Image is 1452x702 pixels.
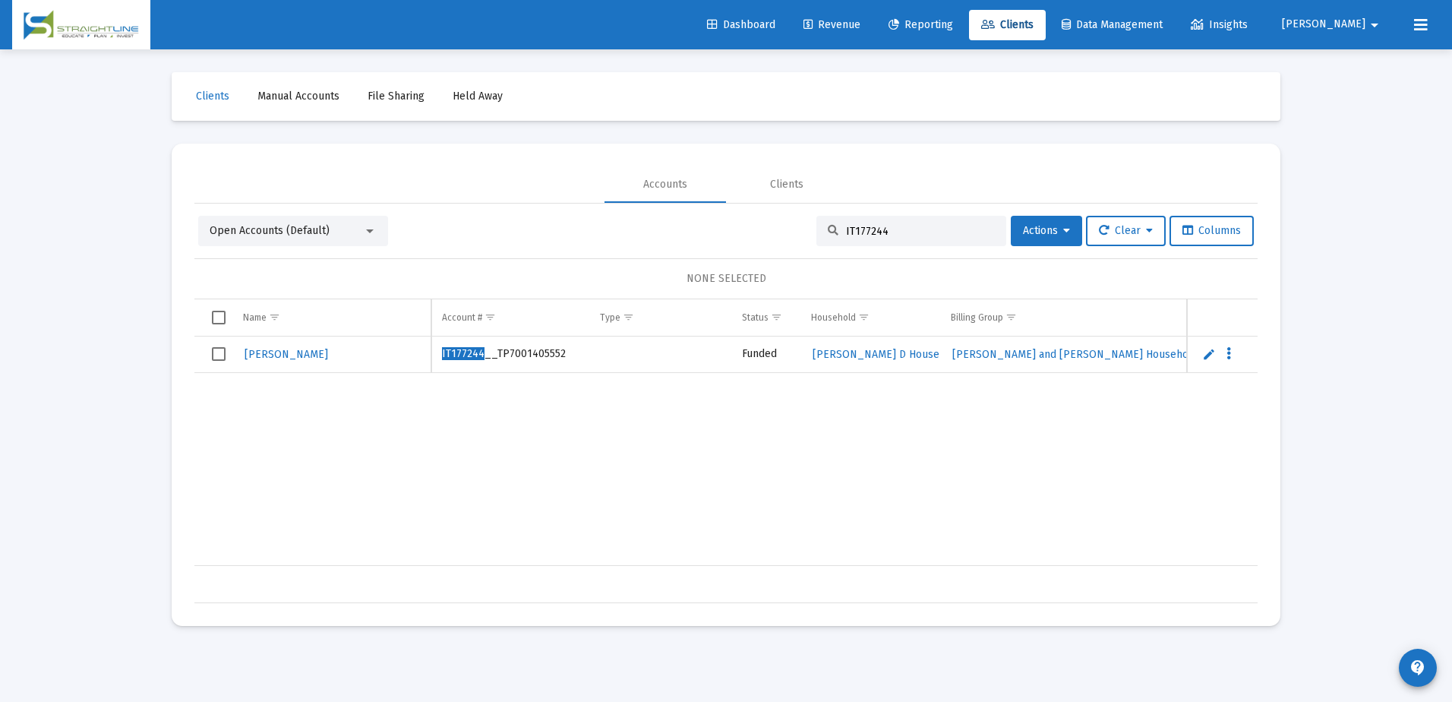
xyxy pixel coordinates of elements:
span: Manual Accounts [257,90,339,103]
div: Funded [742,346,790,362]
span: Open Accounts (Default) [210,224,330,237]
button: Clear [1086,216,1166,246]
td: Column Account # [431,299,589,336]
a: [PERSON_NAME] D Household [811,343,963,365]
span: [PERSON_NAME] [1282,18,1365,31]
div: Account # [442,311,482,324]
div: Status [742,311,769,324]
button: Actions [1011,216,1082,246]
td: __TP7001405552 [431,337,589,373]
div: NONE SELECTED [207,271,1245,286]
div: Data grid [194,299,1258,603]
span: Show filter options for column 'Status' [771,311,782,323]
div: Select all [212,311,226,324]
span: Show filter options for column 'Name' [269,311,280,323]
span: Data Management [1062,18,1163,31]
span: Clear [1099,224,1153,237]
a: Edit [1202,347,1216,361]
span: [PERSON_NAME] D Household [813,348,961,361]
span: Held Away [453,90,503,103]
span: Reporting [889,18,953,31]
a: Clients [184,81,241,112]
a: Data Management [1050,10,1175,40]
span: Clients [196,90,229,103]
a: Manual Accounts [245,81,352,112]
a: Insights [1179,10,1260,40]
button: [PERSON_NAME] [1264,9,1402,40]
div: Clients [770,177,803,192]
a: File Sharing [355,81,437,112]
span: Show filter options for column 'Type' [623,311,634,323]
div: Select row [212,347,226,361]
div: Household [811,311,856,324]
td: Column Name [232,299,431,336]
span: Columns [1182,224,1241,237]
span: IT177244 [442,347,485,360]
span: Show filter options for column 'Account #' [485,311,496,323]
span: Clients [981,18,1034,31]
input: Search [846,225,995,238]
div: Type [600,311,620,324]
span: Show filter options for column 'Household' [858,311,870,323]
span: Revenue [803,18,860,31]
span: File Sharing [368,90,425,103]
a: Revenue [791,10,873,40]
a: Dashboard [695,10,788,40]
div: Accounts [643,177,687,192]
td: Column Billing Group [940,299,1290,336]
span: Dashboard [707,18,775,31]
span: Show filter options for column 'Billing Group' [1005,311,1017,323]
span: [PERSON_NAME] [245,348,328,361]
mat-icon: arrow_drop_down [1365,10,1384,40]
img: Dashboard [24,10,139,40]
button: Columns [1169,216,1254,246]
a: Reporting [876,10,965,40]
td: Column Type [589,299,731,336]
td: Column Household [800,299,940,336]
a: [PERSON_NAME] and [PERSON_NAME] Household_.00% No Fee [951,343,1267,365]
span: Insights [1191,18,1248,31]
div: Name [243,311,267,324]
mat-icon: contact_support [1409,659,1427,677]
span: Actions [1023,224,1070,237]
a: [PERSON_NAME] [243,343,330,365]
div: Billing Group [951,311,1003,324]
a: Clients [969,10,1046,40]
a: Held Away [440,81,515,112]
td: Column Status [731,299,800,336]
span: [PERSON_NAME] and [PERSON_NAME] Household_.00% No Fee [952,348,1266,361]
